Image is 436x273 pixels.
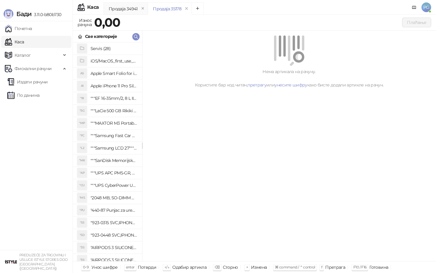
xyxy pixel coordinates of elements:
[7,89,39,101] a: По данима
[87,5,99,10] div: Каса
[215,265,220,269] span: ⌫
[91,168,137,178] h4: """UPS APC PM5-GR, Essential Surge Arrest,5 utic_nica"""
[5,36,24,48] a: Каса
[91,255,137,265] h4: "AIRPODS 3 SILICONE CASE BLUE"
[91,106,137,116] h4: """LaCie 500 GB Rikiki USB 3.0 / Ultra Compact & Resistant aluminum / USB 3.0 / 2.5"""""""
[77,69,87,78] div: AS
[77,131,87,140] div: "FC
[7,76,48,88] a: Издати рачуни
[91,143,137,153] h4: """Samsung LCD 27"""" C27F390FHUXEN"""
[77,156,87,165] div: "MK
[402,18,431,27] button: Плаћање
[19,253,68,271] small: PREDUZEĆE ZA TRGOVINU I USLUGE ISTYLE STORES DOO [GEOGRAPHIC_DATA] ([GEOGRAPHIC_DATA])
[91,131,137,140] h4: """Samsung Fast Car Charge Adapter, brzi auto punja_, boja crna"""
[77,143,87,153] div: "L2
[138,263,157,271] div: Потврди
[77,193,87,203] div: "MS
[223,263,238,271] div: Сторно
[91,243,137,252] h4: "AIRPODS 3 SILICONE CASE BLACK"
[192,2,204,15] button: Add tab
[91,230,137,240] h4: "923-0448 SVC,IPHONE,TOURQUE DRIVER KIT .65KGF- CM Šrafciger "
[77,106,87,116] div: "5G
[91,81,137,91] h4: Apple iPhone 11 Pro Silicone Case - Black
[91,56,137,66] h4: iOS/MacOS_first_use_assistance (4)
[31,12,61,17] span: 3.11.0-b80b730
[91,118,137,128] h4: """MAXTOR M3 Portable 2TB 2.5"""" crni eksterni hard disk HX-M201TCB/GM"""
[275,82,307,88] a: унесите шифру
[369,263,388,271] div: Готовина
[91,93,137,103] h4: """EF 16-35mm/2, 8 L III USM"""
[94,15,120,30] strong: 0,00
[421,2,431,12] span: PG
[150,68,429,88] div: Нема артикала на рачуну. Користите бар код читач, или како бисте додали артикле на рачун.
[91,263,118,271] div: Унос шифре
[109,5,138,12] div: Продаја 34941
[15,62,51,75] span: Фискални рачуни
[15,49,31,61] span: Каталог
[91,156,137,165] h4: """SanDisk Memorijska kartica 256GB microSDXC sa SD adapterom SDSQXA1-256G-GN6MA - Extreme PLUS, ...
[77,168,87,178] div: "AP
[73,42,142,261] div: grid
[139,6,147,11] button: remove
[77,205,87,215] div: "PU
[5,22,32,35] a: Почетна
[91,193,137,203] h4: "2048 MB, SO-DIMM DDRII, 667 MHz, Napajanje 1,8 0,1 V, Latencija CL5"
[4,9,13,19] img: Logo
[275,265,315,269] span: ⌘ command / ⌃ control
[91,44,137,53] h4: Servis (28)
[77,255,87,265] div: "3S
[183,6,190,11] button: remove
[77,118,87,128] div: "MP
[325,263,345,271] div: Претрага
[91,218,137,227] h4: "923-0315 SVC,IPHONE 5/5S BATTERY REMOVAL TRAY Držač za iPhone sa kojim se otvara display
[91,69,137,78] h4: Apple Smart Folio for iPad mini (A17 Pro) - Sage
[246,265,248,269] span: +
[164,265,169,269] span: ↑/↓
[77,81,87,91] div: AI
[126,265,135,269] span: enter
[91,205,137,215] h4: "440-87 Punjac za uredjaje sa micro USB portom 4/1, Stand."
[5,256,17,268] img: 64x64-companyLogo-77b92cf4-9946-4f36-9751-bf7bb5fd2c7d.png
[85,33,117,40] div: Све категорије
[91,180,137,190] h4: """UPS CyberPower UT650EG, 650VA/360W , line-int., s_uko, desktop"""
[77,218,87,227] div: "S5
[77,93,87,103] div: "18
[83,265,88,269] span: 0-9
[409,2,419,12] a: Документација
[251,263,267,271] div: Измена
[353,265,366,269] span: F10 / F16
[77,230,87,240] div: "SD
[77,180,87,190] div: "CU
[247,82,266,88] a: претрагу
[153,5,181,12] div: Продаја 35178
[172,263,206,271] div: Одабир артикла
[16,10,31,18] span: Бади
[76,16,93,29] div: Износ рачуна
[77,243,87,252] div: "3S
